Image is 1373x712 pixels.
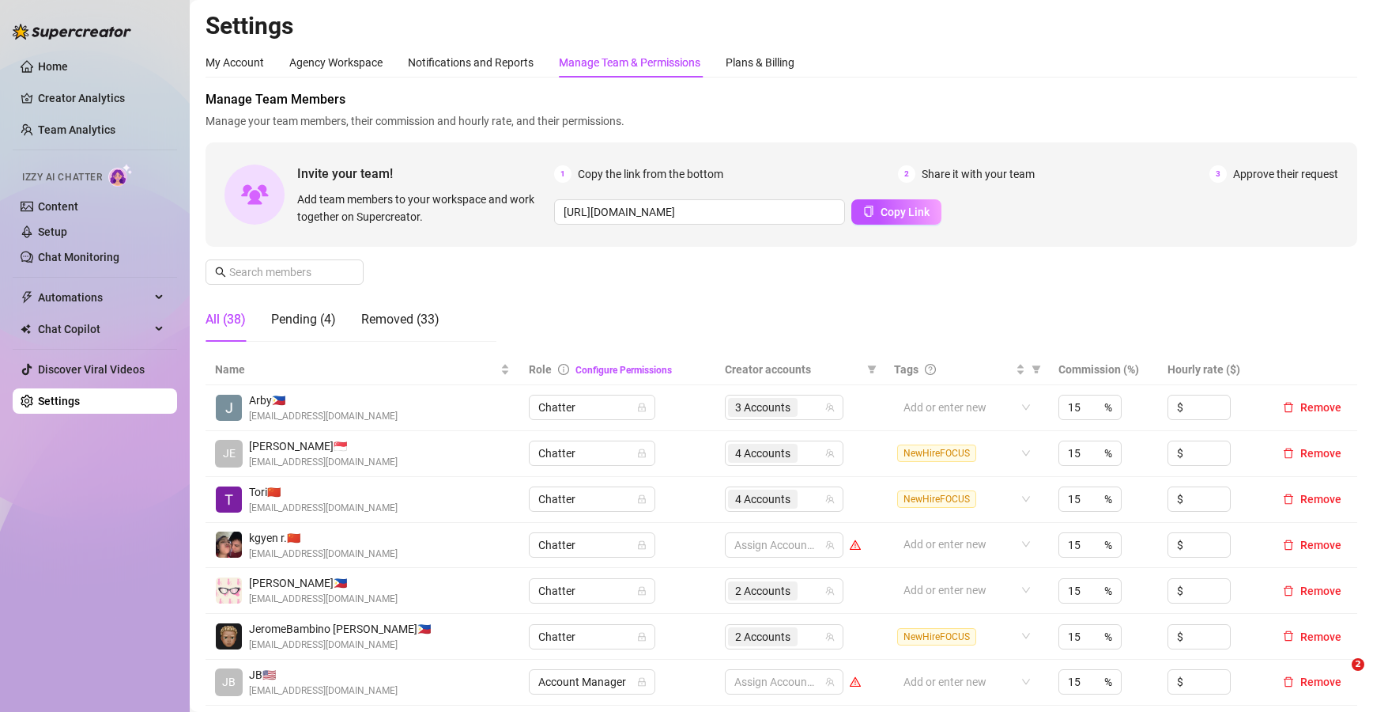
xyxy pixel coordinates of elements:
[1277,672,1348,691] button: Remove
[637,403,647,412] span: lock
[575,365,672,376] a: Configure Permissions
[559,54,700,71] div: Manage Team & Permissions
[1352,658,1364,671] span: 2
[728,627,798,646] span: 2 Accounts
[637,449,647,458] span: lock
[1283,676,1294,687] span: delete
[38,123,115,136] a: Team Analytics
[922,165,1035,183] span: Share it with your team
[825,632,835,642] span: team
[249,437,398,455] span: [PERSON_NAME] 🇸🇬
[249,684,398,699] span: [EMAIL_ADDRESS][DOMAIN_NAME]
[637,632,647,642] span: lock
[1283,540,1294,551] span: delete
[1158,354,1267,385] th: Hourly rate ($)
[1283,448,1294,459] span: delete
[538,487,646,511] span: Chatter
[538,670,646,694] span: Account Manager
[1049,354,1158,385] th: Commission (%)
[249,547,398,562] span: [EMAIL_ADDRESS][DOMAIN_NAME]
[21,291,33,304] span: thunderbolt
[851,199,941,225] button: Copy Link
[38,285,150,310] span: Automations
[898,165,915,183] span: 2
[206,354,519,385] th: Name
[1277,490,1348,509] button: Remove
[1300,493,1341,506] span: Remove
[215,267,226,278] span: search
[1277,398,1348,417] button: Remove
[1209,165,1227,183] span: 3
[538,579,646,603] span: Chatter
[1277,581,1348,600] button: Remove
[206,112,1357,130] span: Manage your team members, their commission and hourly rate, and their permissions.
[825,677,835,687] span: team
[825,403,835,412] span: team
[1283,494,1294,505] span: delete
[1277,536,1348,555] button: Remove
[249,501,398,516] span: [EMAIL_ADDRESS][DOMAIN_NAME]
[249,409,398,424] span: [EMAIL_ADDRESS][DOMAIN_NAME]
[1300,631,1341,643] span: Remove
[1300,447,1341,460] span: Remove
[881,206,930,218] span: Copy Link
[867,365,877,374] span: filter
[13,24,131,40] img: logo-BBDzfeDw.svg
[289,54,383,71] div: Agency Workspace
[1300,539,1341,551] span: Remove
[538,533,646,557] span: Chatter
[864,358,880,381] span: filter
[735,582,790,600] span: 2 Accounts
[726,54,794,71] div: Plans & Billing
[637,586,647,596] span: lock
[249,666,398,684] span: JB 🇺🇸
[1277,444,1348,463] button: Remove
[825,494,835,504] span: team
[1283,402,1294,413] span: delete
[1277,627,1348,646] button: Remove
[735,490,790,508] span: 4 Accounts
[925,364,936,375] span: question-circle
[38,85,164,111] a: Creator Analytics
[538,441,646,465] span: Chatter
[297,164,554,184] span: Invite your team!
[1300,585,1341,597] span: Remove
[249,455,398,470] span: [EMAIL_ADDRESS][DOMAIN_NAME]
[38,363,145,376] a: Discover Viral Videos
[216,532,242,558] img: kgyen ramirez
[1032,365,1041,374] span: filter
[1300,676,1341,688] span: Remove
[1283,585,1294,596] span: delete
[1300,401,1341,414] span: Remove
[22,170,102,185] span: Izzy AI Chatter
[558,364,569,375] span: info-circle
[408,54,534,71] div: Notifications and Reports
[38,316,150,342] span: Chat Copilot
[216,623,242,650] img: JeromeBambino El Garcia
[216,395,242,421] img: Arby
[249,483,398,501] span: Tori 🇨🇳
[206,54,264,71] div: My Account
[825,586,835,596] span: team
[271,310,336,329] div: Pending (4)
[216,578,242,604] img: Alexandra Latorre
[206,11,1357,41] h2: Settings
[1319,658,1357,696] iframe: Intercom live chat
[825,540,835,550] span: team
[222,673,236,691] span: JB
[215,361,497,378] span: Name
[725,361,861,378] span: Creator accounts
[249,638,431,653] span: [EMAIL_ADDRESS][DOMAIN_NAME]
[728,444,798,463] span: 4 Accounts
[735,628,790,646] span: 2 Accounts
[897,628,976,646] span: NewHireFOCUS
[249,592,398,607] span: [EMAIL_ADDRESS][DOMAIN_NAME]
[554,165,571,183] span: 1
[637,540,647,550] span: lock
[38,200,78,213] a: Content
[728,490,798,509] span: 4 Accounts
[249,529,398,547] span: kgyen r. 🇨🇳
[728,581,798,600] span: 2 Accounts
[216,487,242,513] img: Tori
[249,392,398,409] span: Arby 🇵🇭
